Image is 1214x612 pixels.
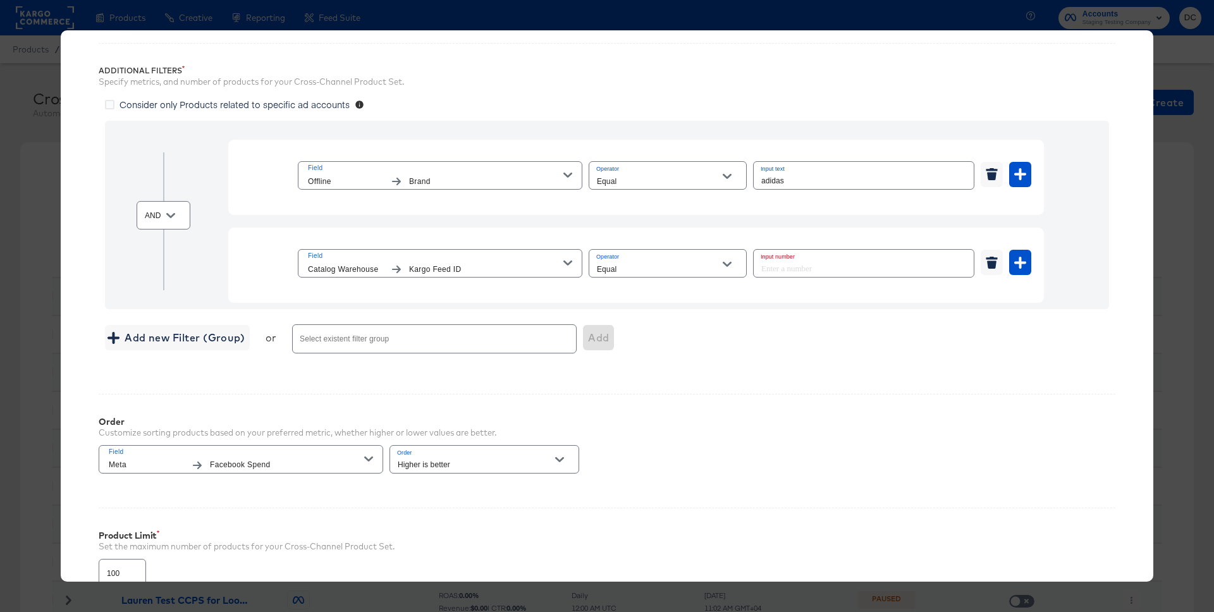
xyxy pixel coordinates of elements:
[109,446,364,458] span: Field
[308,263,384,276] span: Catalog Warehouse
[105,325,250,350] button: Add new Filter (Group)
[754,250,966,277] input: Enter a number
[308,162,563,174] span: Field
[550,450,569,469] button: Open
[266,331,276,344] div: or
[110,329,245,346] span: Add new Filter (Group)
[99,417,496,427] div: Order
[754,162,974,189] input: Input search term
[109,458,185,472] span: Meta
[99,530,1115,541] div: Product Limit
[409,175,563,188] span: Brand
[298,161,582,190] button: FieldOfflineBrand
[308,250,563,262] span: Field
[409,263,563,276] span: Kargo Feed ID
[120,98,350,111] span: Consider only Products related to specific ad accounts
[718,167,737,186] button: Open
[210,458,364,472] span: Facebook Spend
[718,255,737,274] button: Open
[99,427,496,439] div: Customize sorting products based on your preferred metric, whether higher or lower values are bet...
[161,206,180,225] button: Open
[99,541,1115,553] div: Set the maximum number of products for your Cross-Channel Product Set.
[308,175,384,188] span: Offline
[99,76,1115,88] div: Specify metrics, and number of products for your Cross-Channel Product Set.
[99,445,383,474] button: FieldMetaFacebook Spend
[298,249,582,278] button: FieldCatalog WarehouseKargo Feed ID
[99,66,1115,76] div: Additional Filters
